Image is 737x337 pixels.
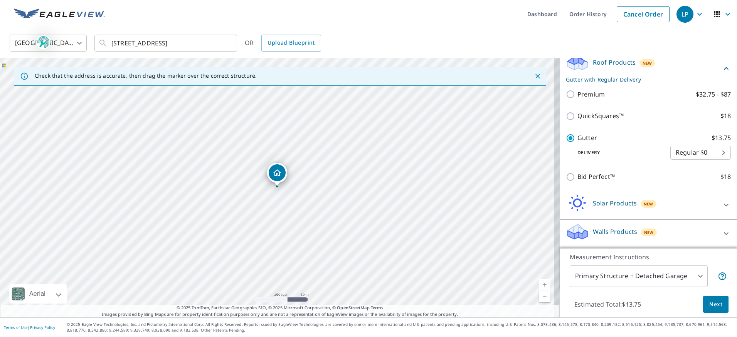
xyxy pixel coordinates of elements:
[177,305,384,311] span: © 2025 TomTom, Earthstar Geographics SIO, © 2025 Microsoft Corporation, ©
[670,142,731,163] div: Regular $0
[696,90,731,99] p: $32.75 - $87
[566,223,731,245] div: Walls ProductsNew
[27,284,48,304] div: Aerial
[676,6,693,23] div: LP
[4,325,28,330] a: Terms of Use
[577,90,605,99] p: Premium
[30,325,55,330] a: Privacy Policy
[593,58,636,67] p: Roof Products
[337,305,369,310] a: OpenStreetMap
[267,163,287,187] div: Dropped pin, building 1, Residential property, 9506 Wessex Pl Louisville, KY 40222
[539,279,550,290] a: Current Level 17, Zoom In
[709,300,722,309] span: Next
[35,72,257,79] p: Check that the address is accurate, then drag the marker over the correct structure.
[566,75,722,83] p: Gutter with Regular Delivery
[577,133,597,143] p: Gutter
[570,252,727,262] p: Measurement Instructions
[10,32,87,54] div: [GEOGRAPHIC_DATA]
[577,111,624,121] p: QuickSquares™
[245,35,321,52] div: OR
[111,32,221,54] input: Search by address or latitude-longitude
[566,149,670,156] p: Delivery
[4,325,55,330] p: |
[712,133,731,143] p: $13.75
[67,322,733,333] p: © 2025 Eagle View Technologies, Inc. and Pictometry International Corp. All Rights Reserved. Repo...
[268,38,315,48] span: Upload Blueprint
[566,53,731,83] div: Roof ProductsNewGutter with Regular Delivery
[593,199,637,208] p: Solar Products
[720,111,731,121] p: $18
[568,296,647,313] p: Estimated Total: $13.75
[593,227,637,236] p: Walls Products
[720,172,731,182] p: $18
[261,35,321,52] a: Upload Blueprint
[570,265,708,287] div: Primary Structure + Detached Garage
[566,194,731,216] div: Solar ProductsNew
[9,284,67,304] div: Aerial
[14,8,105,20] img: EV Logo
[718,272,727,281] span: Your report will include the primary structure and a detached garage if one exists.
[703,296,729,313] button: Next
[577,172,615,182] p: Bid Perfect™
[533,71,543,81] button: Close
[643,60,652,66] span: New
[644,201,653,207] span: New
[617,6,670,22] a: Cancel Order
[644,229,654,235] span: New
[539,290,550,302] a: Current Level 17, Zoom Out
[371,305,384,310] a: Terms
